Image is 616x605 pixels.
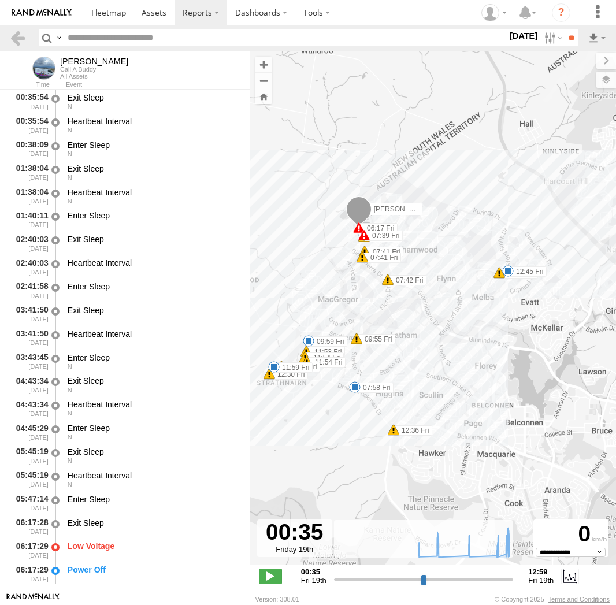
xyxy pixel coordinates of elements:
[68,164,239,174] div: Exit Sleep
[68,103,72,110] span: Heading: 8
[9,351,50,372] div: 03:43:45 [DATE]
[306,347,345,357] label: 11:53 Fri
[269,369,308,380] label: 12:30 Fri
[364,231,403,241] label: 07:39 Fri
[54,29,64,46] label: Search Query
[507,29,540,42] label: [DATE]
[540,29,565,46] label: Search Filter Options
[281,362,320,372] label: 11:57 Fri
[60,57,128,66] div: Jamie - View Asset History
[9,209,50,231] div: 01:40:11 [DATE]
[9,303,50,325] div: 03:41:50 [DATE]
[359,223,398,233] label: 06:17 Fri
[68,433,72,440] span: Heading: 6
[357,334,395,344] label: 09:55 Fri
[9,516,50,537] div: 06:17:28 [DATE]
[68,258,239,268] div: Heartbeat Interval
[388,275,426,285] label: 07:42 Fri
[9,114,50,136] div: 00:35:54 [DATE]
[9,185,50,207] div: 01:38:04 [DATE]
[274,362,313,373] label: 11:59 Fri
[9,469,50,490] div: 05:45:19 [DATE]
[68,447,239,457] div: Exit Sleep
[301,576,326,585] span: Fri 19th Sep 2025
[68,399,239,410] div: Heartbeat Interval
[68,92,239,103] div: Exit Sleep
[499,268,538,279] label: 12:43 Fri
[9,421,50,443] div: 04:45:29 [DATE]
[9,563,50,584] div: 06:17:29 [DATE]
[68,387,72,394] span: Heading: 4
[305,352,344,363] label: 11:54 Fri
[68,541,239,551] div: Low Voltage
[68,305,239,316] div: Exit Sleep
[68,376,239,386] div: Exit Sleep
[255,72,272,88] button: Zoom out
[508,266,547,277] label: 12:45 Fri
[9,540,50,561] div: 06:17:29 [DATE]
[68,565,239,575] div: Power Off
[9,232,50,254] div: 02:40:03 [DATE]
[9,398,50,419] div: 04:43:34 [DATE]
[528,576,554,585] span: Fri 19th Sep 2025
[9,29,26,46] a: Back to previous Page
[552,3,570,22] i: ?
[477,4,511,21] div: Helen Mason
[68,116,239,127] div: Heartbeat Interval
[68,470,239,481] div: Heartbeat Interval
[68,481,72,488] span: Heading: 6
[68,410,72,417] span: Heading: 4
[68,363,72,370] span: Heading: 4
[68,198,72,205] span: Heading: 6
[355,383,394,393] label: 07:58 Fri
[9,138,50,159] div: 00:38:09 [DATE]
[6,593,60,605] a: Visit our Website
[9,162,50,183] div: 01:38:04 [DATE]
[9,82,50,88] div: Time
[68,210,239,221] div: Enter Sleep
[255,88,272,104] button: Zoom Home
[374,205,431,213] span: [PERSON_NAME]
[394,425,432,436] label: 12:36 Fri
[307,357,346,368] label: 11:54 Fri
[68,423,239,433] div: Enter Sleep
[255,596,299,603] div: Version: 308.01
[68,127,72,133] span: Heading: 8
[9,445,50,466] div: 05:45:19 [DATE]
[362,253,401,263] label: 07:41 Fri
[9,280,50,301] div: 02:41:58 [DATE]
[535,521,607,548] div: 0
[9,91,50,112] div: 00:35:54 [DATE]
[68,281,239,292] div: Enter Sleep
[68,174,72,181] span: Heading: 6
[60,66,128,73] div: Call A Buddy
[68,518,239,528] div: Exit Sleep
[364,232,403,242] label: 06:25 Fri
[309,336,347,347] label: 09:59 Fri
[9,492,50,514] div: 05:47:14 [DATE]
[12,9,72,17] img: rand-logo.svg
[66,82,250,88] div: Event
[68,234,239,244] div: Exit Sleep
[9,374,50,396] div: 04:43:34 [DATE]
[9,256,50,277] div: 02:40:03 [DATE]
[495,596,610,603] div: © Copyright 2025 -
[68,494,239,504] div: Enter Sleep
[68,150,72,157] span: Heading: 6
[255,57,272,72] button: Zoom in
[60,73,128,80] div: All Assets
[68,457,72,464] span: Heading: 6
[301,567,326,576] strong: 00:35
[68,329,239,339] div: Heartbeat Interval
[68,352,239,363] div: Enter Sleep
[587,29,607,46] label: Export results as...
[365,247,403,257] label: 07:41 Fri
[548,596,610,603] a: Terms and Conditions
[9,327,50,348] div: 03:41:50 [DATE]
[259,569,282,584] label: Play/Stop
[528,567,554,576] strong: 12:59
[68,187,239,198] div: Heartbeat Interval
[68,140,239,150] div: Enter Sleep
